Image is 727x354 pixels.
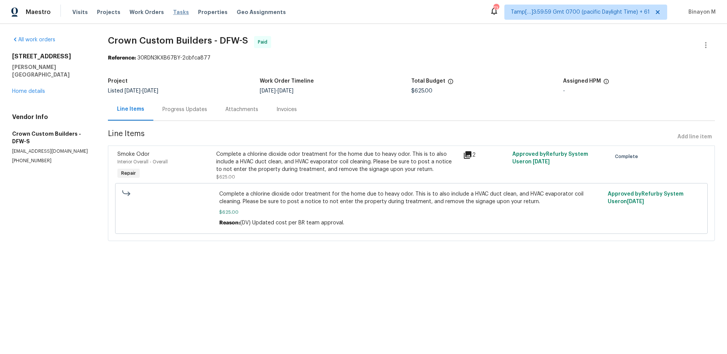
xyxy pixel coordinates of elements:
[12,63,90,78] h5: [PERSON_NAME][GEOGRAPHIC_DATA]
[12,89,45,94] a: Home details
[219,190,603,205] span: Complete a chlorine dioxide odor treatment for the home due to heavy odor. This is to also includ...
[12,148,90,155] p: [EMAIL_ADDRESS][DOMAIN_NAME]
[108,36,248,45] span: Crown Custom Builders - DFW-S
[142,88,158,94] span: [DATE]
[12,130,90,145] h5: Crown Custom Builders - DFW-S
[219,220,240,226] span: Reason:
[615,153,641,160] span: Complete
[533,159,550,164] span: [DATE]
[129,8,164,16] span: Work Orders
[411,78,445,84] h5: Total Budget
[12,37,55,42] a: All work orders
[162,106,207,113] div: Progress Updates
[260,88,293,94] span: -
[627,199,644,204] span: [DATE]
[125,88,140,94] span: [DATE]
[463,150,508,160] div: 2
[260,88,276,94] span: [DATE]
[173,9,189,15] span: Tasks
[108,54,715,62] div: 30RDN3KXB67BY-2cbfca877
[117,152,150,157] span: Smoke Odor
[260,78,314,84] h5: Work Order Timeline
[108,88,158,94] span: Listed
[125,88,158,94] span: -
[118,169,139,177] span: Repair
[278,88,293,94] span: [DATE]
[108,78,128,84] h5: Project
[276,106,297,113] div: Invoices
[216,175,235,179] span: $625.00
[493,5,499,12] div: 734
[12,113,90,121] h4: Vendor Info
[117,160,168,164] span: Interior Overall - Overall
[448,78,454,88] span: The total cost of line items that have been proposed by Opendoor. This sum includes line items th...
[97,8,120,16] span: Projects
[258,38,270,46] span: Paid
[219,208,603,216] span: $625.00
[603,78,609,88] span: The hpm assigned to this work order.
[685,8,716,16] span: Binayon M
[198,8,228,16] span: Properties
[12,158,90,164] p: [PHONE_NUMBER]
[512,152,588,164] span: Approved by Refurby System User on
[237,8,286,16] span: Geo Assignments
[563,78,601,84] h5: Assigned HPM
[240,220,344,226] span: (DV) Updated cost per BR team approval.
[12,53,90,60] h2: [STREET_ADDRESS]
[26,8,51,16] span: Maestro
[108,130,674,144] span: Line Items
[72,8,88,16] span: Visits
[608,191,683,204] span: Approved by Refurby System User on
[216,150,459,173] div: Complete a chlorine dioxide odor treatment for the home due to heavy odor. This is to also includ...
[563,88,715,94] div: -
[511,8,650,16] span: Tamp[…]3:59:59 Gmt 0700 (pacific Daylight Time) + 61
[117,105,144,113] div: Line Items
[108,55,136,61] b: Reference:
[225,106,258,113] div: Attachments
[411,88,432,94] span: $625.00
